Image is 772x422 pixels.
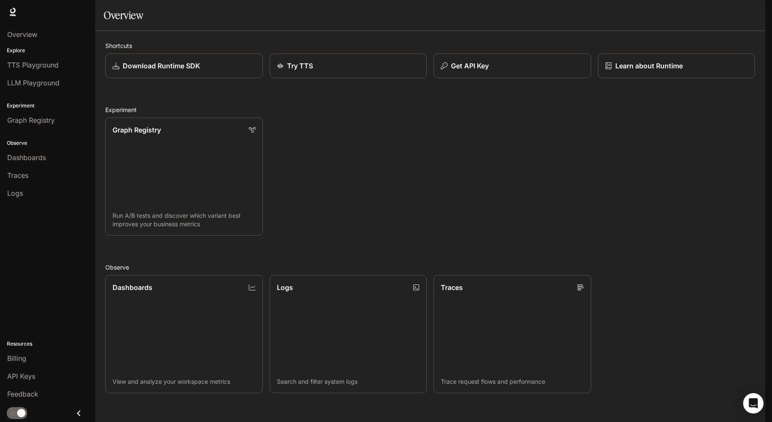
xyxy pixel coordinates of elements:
p: Traces [441,282,463,293]
a: LogsSearch and filter system logs [270,275,427,393]
a: Try TTS [270,53,427,78]
h1: Overview [104,7,143,24]
h2: Observe [105,263,755,272]
p: Learn about Runtime [615,61,683,71]
a: DashboardsView and analyze your workspace metrics [105,275,263,393]
a: TracesTrace request flows and performance [434,275,591,393]
p: Dashboards [113,282,152,293]
div: Open Intercom Messenger [743,393,764,414]
p: Download Runtime SDK [123,61,200,71]
p: View and analyze your workspace metrics [113,377,256,386]
h2: Shortcuts [105,41,755,50]
p: Run A/B tests and discover which variant best improves your business metrics [113,211,256,228]
a: Learn about Runtime [598,53,755,78]
p: Trace request flows and performance [441,377,584,386]
a: Graph RegistryRun A/B tests and discover which variant best improves your business metrics [105,118,263,236]
p: Get API Key [451,61,489,71]
p: Graph Registry [113,125,161,135]
p: Try TTS [287,61,313,71]
h2: Experiment [105,105,755,114]
button: Get API Key [434,53,591,78]
p: Logs [277,282,293,293]
p: Search and filter system logs [277,377,420,386]
a: Download Runtime SDK [105,53,263,78]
